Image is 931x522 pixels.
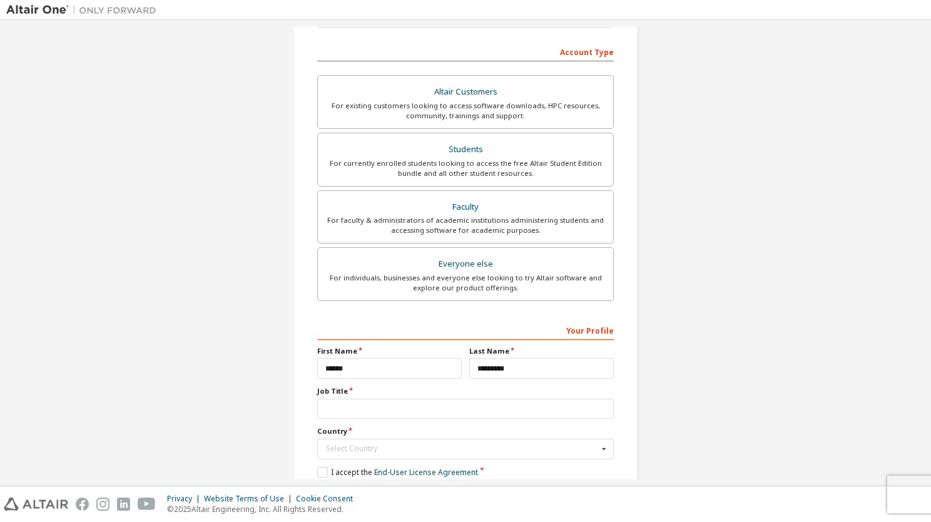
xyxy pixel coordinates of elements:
div: Cookie Consent [296,494,360,504]
div: Select Country [326,445,598,453]
img: youtube.svg [138,498,156,511]
img: Altair One [6,4,163,16]
div: Students [325,141,606,158]
label: Country [317,426,614,436]
img: linkedin.svg [117,498,130,511]
img: facebook.svg [76,498,89,511]
img: instagram.svg [96,498,109,511]
label: First Name [317,346,462,356]
div: Faculty [325,198,606,216]
div: Your Profile [317,320,614,340]
a: End-User License Agreement [374,467,478,478]
div: For individuals, businesses and everyone else looking to try Altair software and explore our prod... [325,273,606,293]
div: Altair Customers [325,83,606,101]
label: I accept the [317,467,478,478]
div: For faculty & administrators of academic institutions administering students and accessing softwa... [325,215,606,235]
div: Everyone else [325,255,606,273]
img: altair_logo.svg [4,498,68,511]
div: Privacy [167,494,204,504]
div: For existing customers looking to access software downloads, HPC resources, community, trainings ... [325,101,606,121]
div: For currently enrolled students looking to access the free Altair Student Edition bundle and all ... [325,158,606,178]
label: Last Name [469,346,614,356]
p: © 2025 Altair Engineering, Inc. All Rights Reserved. [167,504,360,514]
div: Account Type [317,41,614,61]
div: Website Terms of Use [204,494,296,504]
label: Job Title [317,386,614,396]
